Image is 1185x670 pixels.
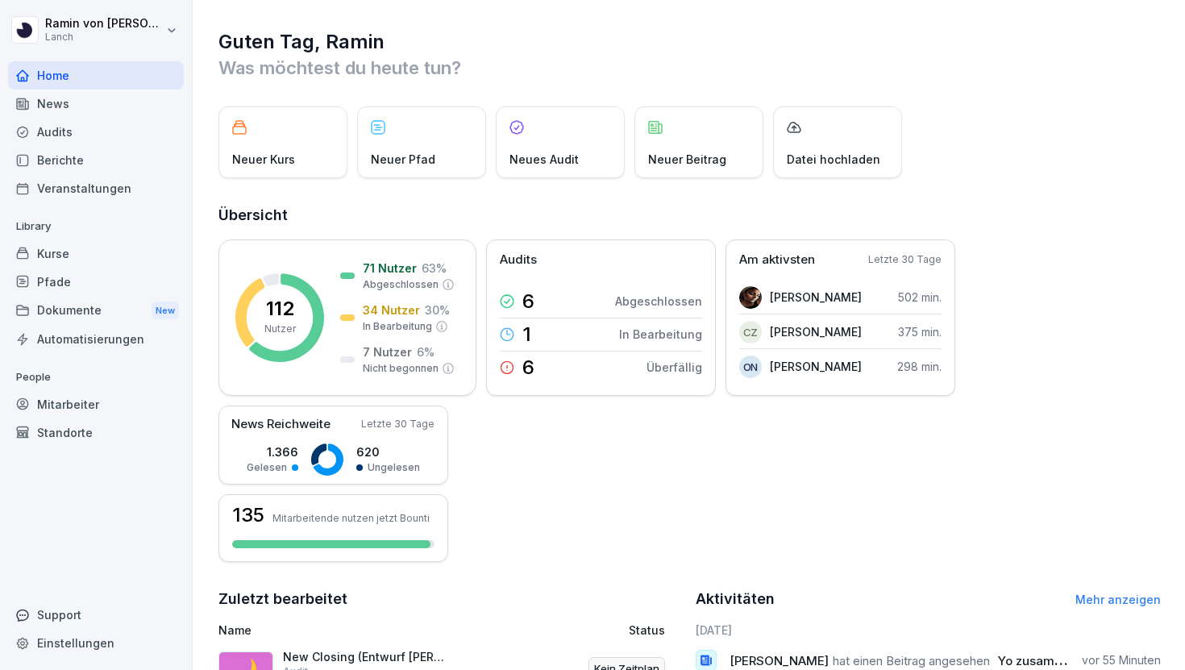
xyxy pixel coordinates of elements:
[8,89,184,118] a: News
[363,319,432,334] p: In Bearbeitung
[522,292,534,311] p: 6
[8,364,184,390] p: People
[1075,593,1161,606] a: Mehr anzeigen
[218,29,1161,55] h1: Guten Tag, Ramin
[8,174,184,202] a: Veranstaltungen
[45,17,163,31] p: Ramin von [PERSON_NAME]
[231,415,331,434] p: News Reichweite
[8,296,184,326] a: DokumenteNew
[363,343,412,360] p: 7 Nutzer
[247,443,298,460] p: 1.366
[522,358,534,377] p: 6
[500,251,537,269] p: Audits
[8,601,184,629] div: Support
[739,321,762,343] div: CZ
[509,151,579,168] p: Neues Audit
[787,151,880,168] p: Datei hochladen
[770,323,862,340] p: [PERSON_NAME]
[422,260,447,277] p: 63 %
[8,268,184,296] a: Pfade
[8,390,184,418] a: Mitarbeiter
[1082,652,1161,668] p: vor 55 Minuten
[8,214,184,239] p: Library
[739,251,815,269] p: Am aktivsten
[363,277,439,292] p: Abgeschlossen
[152,302,179,320] div: New
[629,622,665,639] p: Status
[647,359,702,376] p: Überfällig
[45,31,163,43] p: Lanch
[615,293,702,310] p: Abgeschlossen
[730,653,829,668] span: [PERSON_NAME]
[696,622,1162,639] h6: [DATE]
[8,629,184,657] a: Einstellungen
[283,650,444,664] p: New Closing (Entwurf [PERSON_NAME])
[363,361,439,376] p: Nicht begonnen
[8,325,184,353] a: Automatisierungen
[739,356,762,378] div: oN
[898,289,942,306] p: 502 min.
[8,118,184,146] a: Audits
[361,417,434,431] p: Letzte 30 Tage
[368,460,420,475] p: Ungelesen
[619,326,702,343] p: In Bearbeitung
[218,588,684,610] h2: Zuletzt bearbeitet
[522,325,531,344] p: 1
[770,358,862,375] p: [PERSON_NAME]
[218,204,1161,227] h2: Übersicht
[696,588,775,610] h2: Aktivitäten
[8,239,184,268] a: Kurse
[898,323,942,340] p: 375 min.
[8,418,184,447] a: Standorte
[266,299,294,318] p: 112
[417,343,434,360] p: 6 %
[897,358,942,375] p: 298 min.
[363,302,420,318] p: 34 Nutzer
[232,151,295,168] p: Neuer Kurs
[356,443,420,460] p: 620
[232,506,264,525] h3: 135
[371,151,435,168] p: Neuer Pfad
[648,151,726,168] p: Neuer Beitrag
[8,296,184,326] div: Dokumente
[247,460,287,475] p: Gelesen
[218,622,503,639] p: Name
[770,289,862,306] p: [PERSON_NAME]
[8,61,184,89] a: Home
[218,55,1161,81] p: Was möchtest du heute tun?
[425,302,450,318] p: 30 %
[272,512,430,524] p: Mitarbeitende nutzen jetzt Bounti
[264,322,296,336] p: Nutzer
[8,146,184,174] a: Berichte
[833,653,990,668] span: hat einen Beitrag angesehen
[739,286,762,309] img: lbqg5rbd359cn7pzouma6c8b.png
[363,260,417,277] p: 71 Nutzer
[868,252,942,267] p: Letzte 30 Tage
